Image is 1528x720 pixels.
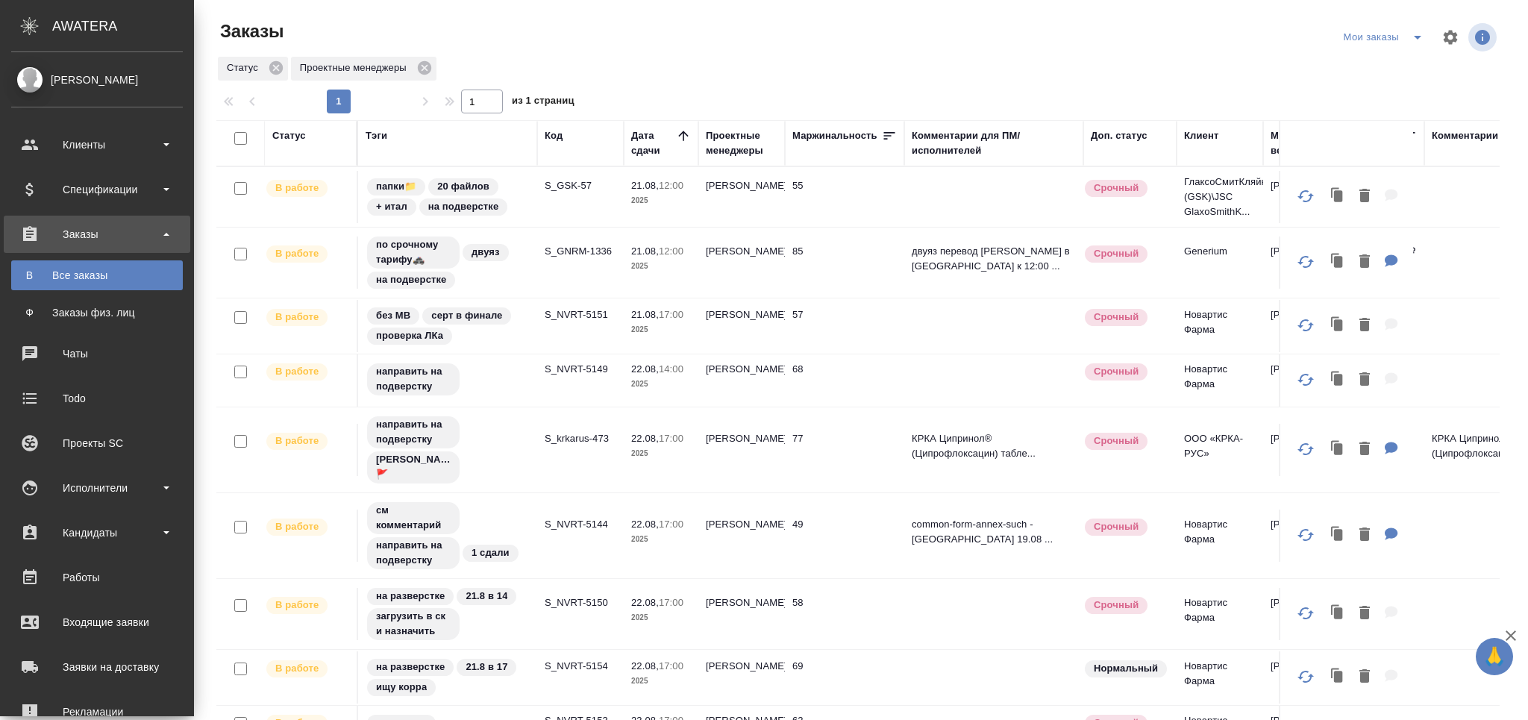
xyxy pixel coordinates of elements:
div: Маржинальность [792,128,877,143]
p: S_NVRT-5154 [545,659,616,674]
p: на разверстке [376,589,445,604]
p: 22.08, [631,363,659,375]
p: Новартис Фарма [1184,595,1256,625]
p: В работе [275,598,319,613]
div: на разверстке, 21.8 в 17, ищу корра [366,657,530,698]
p: 21.08, [631,180,659,191]
a: Входящие заявки [4,604,190,641]
p: S_GSK-57 [545,178,616,193]
button: Клонировать [1324,434,1352,465]
p: S_NVRT-5150 [545,595,616,610]
p: 2025 [631,532,691,547]
div: Статус [218,57,288,81]
p: 1 сдали [472,545,510,560]
p: загрузить в ск и назначить [376,609,451,639]
button: Клонировать [1324,365,1352,395]
div: папки📁, 20 файлов, + итал, на подверстке [366,177,530,217]
p: ООО «КРКА-РУС» [1184,431,1256,461]
p: 2025 [631,193,691,208]
p: Новартис Фарма [1184,659,1256,689]
div: Выставляет ПМ после принятия заказа от КМа [265,595,349,616]
p: Статус [227,60,263,75]
span: Настроить таблицу [1432,19,1468,55]
div: Заказы физ. лиц [19,305,175,320]
div: Выставляет ПМ после принятия заказа от КМа [265,307,349,328]
div: Спецификации [11,178,183,201]
p: В работе [275,433,319,448]
button: Удалить [1352,247,1377,278]
div: Выставляет ПМ после принятия заказа от КМа [265,431,349,451]
p: S_krkarus-473 [545,431,616,446]
p: 2025 [631,377,691,392]
p: Проектные менеджеры [300,60,412,75]
button: Удалить [1352,434,1377,465]
p: 12:00 [659,245,683,257]
div: Чаты [11,342,183,365]
button: Удалить [1352,365,1377,395]
div: Проектные менеджеры [706,128,777,158]
p: 20 файлов [437,179,489,194]
p: 2025 [631,610,691,625]
button: 🙏 [1476,638,1513,675]
div: Статус [272,128,306,143]
p: + итал [376,199,407,214]
p: 21.08, [631,309,659,320]
button: Удалить [1352,662,1377,692]
p: [PERSON_NAME] [1271,178,1342,193]
button: Для ПМ: КРКА Ципринол® (Ципрофлоксацин) таблетки, покрытые пленочной оболочкой 750 мг (ЕАЭС) Для ... [1377,434,1406,465]
span: 🙏 [1482,641,1507,672]
button: Клонировать [1324,247,1352,278]
p: папки📁 [376,179,416,194]
p: Generium [1184,244,1256,259]
p: 17:00 [659,597,683,608]
td: 57 [785,300,904,352]
a: ВВсе заказы [11,260,183,290]
p: Срочный [1094,246,1139,261]
p: см комментарий [376,503,451,533]
button: Клонировать [1324,662,1352,692]
div: Выставляет ПМ после принятия заказа от КМа [265,178,349,198]
td: [PERSON_NAME] [698,510,785,562]
p: серт в финале [431,308,502,323]
button: Обновить [1288,362,1324,398]
button: Обновить [1288,307,1324,343]
p: Срочный [1094,310,1139,325]
td: [PERSON_NAME] [698,424,785,476]
p: [PERSON_NAME] [1271,307,1342,322]
button: Для ПМ: двуяз перевод вордов в сорсе к 12:00 21.08 [1377,247,1406,278]
p: 22.08, [631,597,659,608]
p: ГлаксоСмитКляйн (GSK)\JSC GlaxoSmithK... [1184,175,1256,219]
div: Все заказы [19,268,175,283]
p: 14:00 [659,363,683,375]
p: Новартис Фарма [1184,517,1256,547]
p: В работе [275,364,319,379]
button: Клонировать [1324,520,1352,551]
div: Заявки на доставку [11,656,183,678]
p: В работе [275,181,319,195]
p: S_NVRT-5151 [545,307,616,322]
button: Обновить [1288,244,1324,280]
button: Удалить [1352,598,1377,629]
div: Проектные менеджеры [291,57,436,81]
p: 2025 [631,322,691,337]
td: 69 [785,651,904,704]
td: [PERSON_NAME] [698,651,785,704]
td: 58 [785,588,904,640]
p: В работе [275,519,319,534]
p: 17:00 [659,309,683,320]
td: 85 [785,237,904,289]
p: Срочный [1094,433,1139,448]
p: [PERSON_NAME] [1271,431,1342,446]
p: 17:00 [659,433,683,444]
div: Выставляется автоматически, если на указанный объем услуг необходимо больше времени в стандартном... [1083,307,1169,328]
div: Тэги [366,128,387,143]
a: ФЗаказы физ. лиц [11,298,183,328]
span: Посмотреть информацию [1468,23,1500,51]
button: Клонировать [1324,598,1352,629]
p: двуяз перевод [PERSON_NAME] в [GEOGRAPHIC_DATA] к 12:00 ... [912,244,1076,274]
div: AWATERA [52,11,194,41]
p: на разверстке [376,660,445,674]
button: Клонировать [1324,181,1352,212]
p: [PERSON_NAME] [1271,244,1342,259]
a: Todo [4,380,190,417]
